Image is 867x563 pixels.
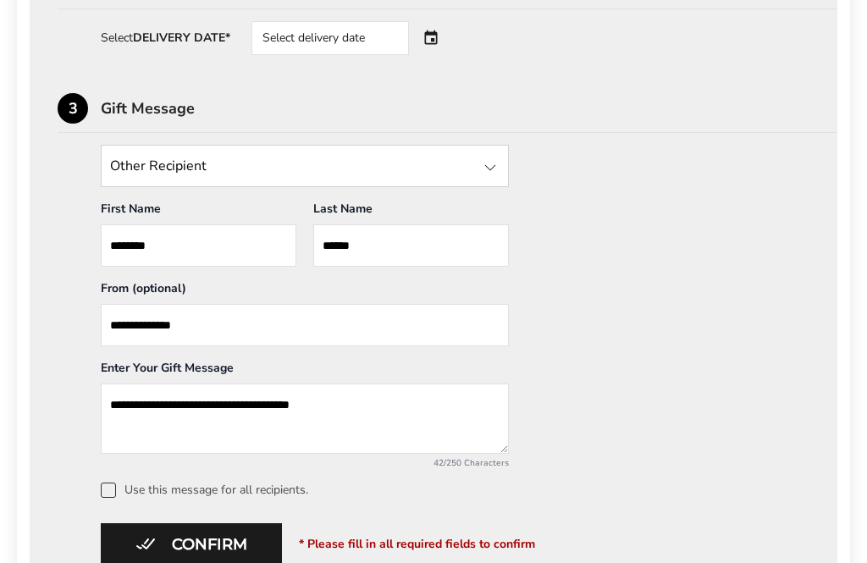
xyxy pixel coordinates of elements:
[58,93,88,124] div: 3
[101,101,837,116] div: Gift Message
[101,457,509,469] div: 42/250 Characters
[133,30,230,46] strong: DELIVERY DATE*
[101,304,509,346] input: From
[101,224,296,267] input: First Name
[251,21,409,55] div: Select delivery date
[101,360,509,384] div: Enter Your Gift Message
[101,483,809,498] label: Use this message for all recipients.
[101,384,509,454] textarea: Add a message
[299,536,535,552] span: * Please fill in all required fields to confirm
[101,280,509,304] div: From (optional)
[101,201,296,224] div: First Name
[313,224,509,267] input: Last Name
[313,201,509,224] div: Last Name
[101,145,509,187] input: State
[101,32,230,44] div: Select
